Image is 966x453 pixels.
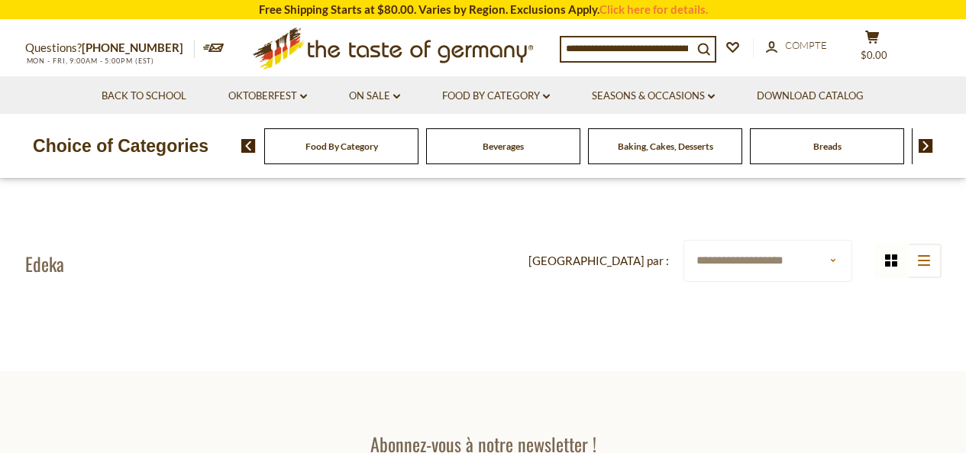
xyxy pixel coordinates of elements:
img: previous arrow [241,139,256,153]
a: Oktoberfest [228,88,307,105]
label: [GEOGRAPHIC_DATA] par : [528,251,669,270]
span: MON - FRI, 9:00AM - 5:00PM (EST) [25,57,155,65]
a: Breads [813,141,842,152]
span: $0.00 [861,49,887,61]
img: next arrow [919,139,933,153]
a: Food By Category [442,88,550,105]
p: Questions? [25,38,195,58]
a: Baking, Cakes, Desserts [618,141,713,152]
a: Seasons & Occasions [592,88,715,105]
a: Food By Category [305,141,378,152]
a: [PHONE_NUMBER] [82,40,183,54]
span: Compte [785,39,827,51]
a: Compte [766,37,827,54]
a: Back to School [102,88,186,105]
h1: Edeka [25,252,64,275]
a: On Sale [349,88,400,105]
button: $0.00 [850,30,896,68]
a: Beverages [483,141,524,152]
a: Click here for details. [599,2,708,16]
a: Download Catalog [757,88,864,105]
